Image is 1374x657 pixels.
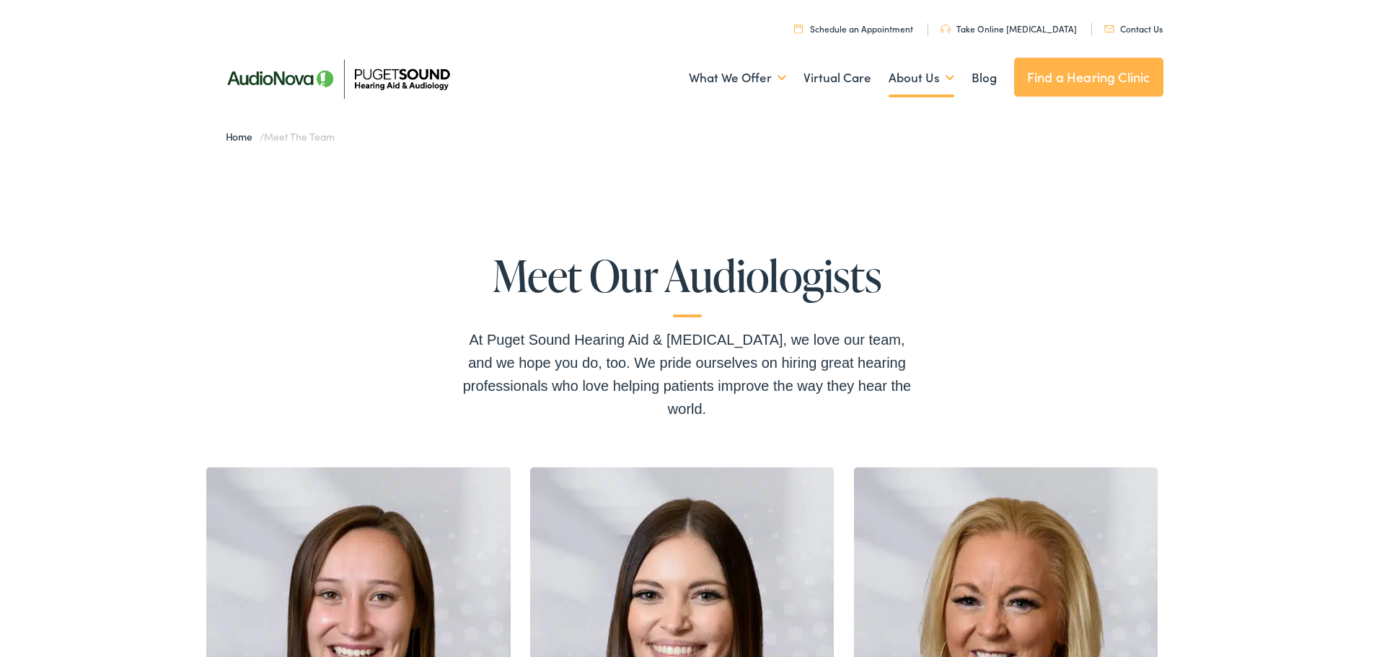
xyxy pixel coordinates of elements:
a: Blog [972,51,997,105]
a: Contact Us [1104,22,1163,35]
a: Schedule an Appointment [794,22,913,35]
img: utility icon [941,25,951,33]
a: What We Offer [689,51,786,105]
a: Find a Hearing Clinic [1014,58,1163,97]
div: At Puget Sound Hearing Aid & [MEDICAL_DATA], we love our team, and we hope you do, too. We pride ... [457,328,918,420]
a: Virtual Care [803,51,871,105]
a: Home [226,129,260,144]
img: utility icon [794,24,803,33]
h1: Meet Our Audiologists [457,252,918,317]
a: About Us [889,51,954,105]
a: Take Online [MEDICAL_DATA] [941,22,1077,35]
img: utility icon [1104,25,1114,32]
span: Meet the Team [264,129,334,144]
span: / [226,129,335,144]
